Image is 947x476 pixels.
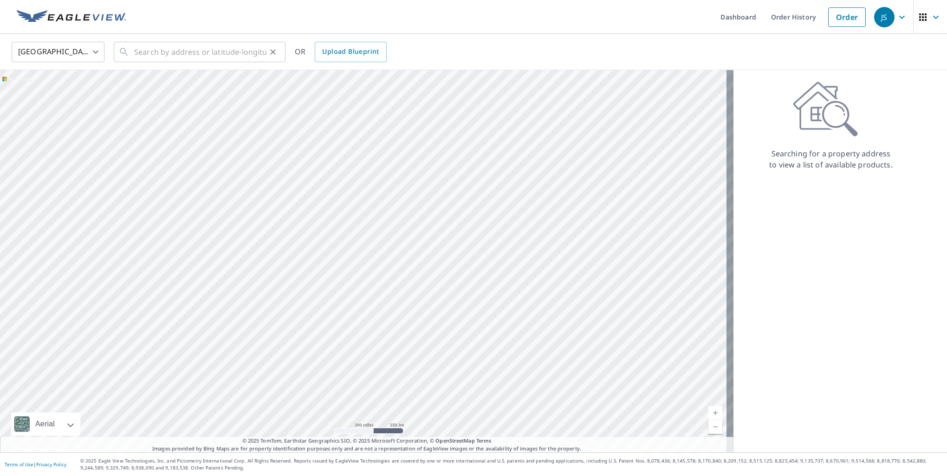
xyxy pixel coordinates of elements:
a: Upload Blueprint [315,42,386,62]
button: Clear [266,45,279,58]
span: Upload Blueprint [322,46,379,58]
p: © 2025 Eagle View Technologies, Inc. and Pictometry International Corp. All Rights Reserved. Repo... [80,457,942,471]
span: © 2025 TomTom, Earthstar Geographics SIO, © 2025 Microsoft Corporation, © [242,437,492,445]
a: Privacy Policy [36,461,66,468]
input: Search by address or latitude-longitude [134,39,266,65]
a: Terms of Use [5,461,33,468]
div: [GEOGRAPHIC_DATA] [12,39,104,65]
a: OpenStreetMap [435,437,474,444]
p: | [5,462,66,467]
div: JS [874,7,895,27]
div: Aerial [32,412,58,436]
img: EV Logo [17,10,126,24]
div: Aerial [11,412,80,436]
p: Searching for a property address to view a list of available products. [769,148,893,170]
a: Order [828,7,866,27]
a: Terms [476,437,492,444]
a: Current Level 5, Zoom In [708,406,722,420]
div: OR [295,42,387,62]
a: Current Level 5, Zoom Out [708,420,722,434]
